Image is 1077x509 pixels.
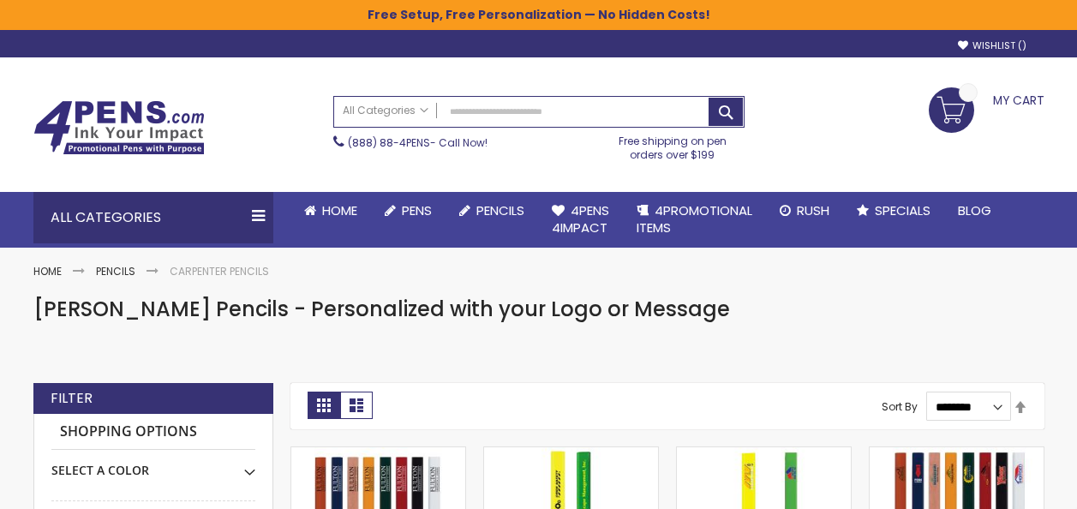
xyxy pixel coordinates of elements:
[291,446,465,461] a: The Carpenter Pencil - Single Color Imprint
[290,192,371,230] a: Home
[348,135,430,150] a: (888) 88-4PENS
[766,192,843,230] a: Rush
[51,450,255,479] div: Select A Color
[882,399,918,414] label: Sort By
[843,192,944,230] a: Specials
[677,446,851,461] a: Neon Carpenter Pencil - Full-Color Imprint
[484,446,658,461] a: Neon Carpenter Pencil - Single Color Imprint
[33,192,273,243] div: All Categories
[348,135,488,150] span: - Call Now!
[797,201,829,219] span: Rush
[343,104,428,117] span: All Categories
[322,201,357,219] span: Home
[538,192,623,248] a: 4Pens4impact
[637,201,752,237] span: 4PROMOTIONAL ITEMS
[33,100,205,155] img: 4Pens Custom Pens and Promotional Products
[446,192,538,230] a: Pencils
[170,264,269,278] strong: Carpenter Pencils
[552,201,609,237] span: 4Pens 4impact
[476,201,524,219] span: Pencils
[870,446,1044,461] a: The Carpenter Pencils - Full-Color Imprint
[334,97,437,125] a: All Categories
[51,414,255,451] strong: Shopping Options
[51,389,93,408] strong: Filter
[623,192,766,248] a: 4PROMOTIONALITEMS
[958,39,1026,52] a: Wishlist
[875,201,930,219] span: Specials
[308,392,340,419] strong: Grid
[371,192,446,230] a: Pens
[33,296,1044,323] h1: [PERSON_NAME] Pencils - Personalized with your Logo or Message
[944,192,1005,230] a: Blog
[601,128,745,162] div: Free shipping on pen orders over $199
[958,201,991,219] span: Blog
[402,201,432,219] span: Pens
[96,264,135,278] a: Pencils
[33,264,62,278] a: Home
